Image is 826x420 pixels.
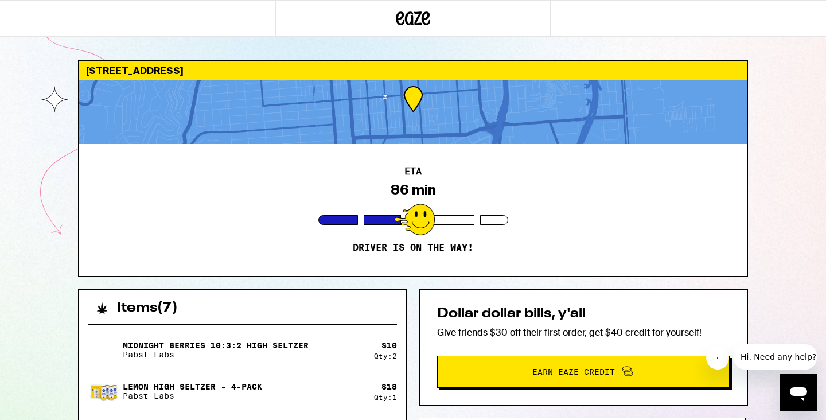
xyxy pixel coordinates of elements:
div: Qty: 1 [374,394,397,401]
p: Lemon High Seltzer - 4-Pack [123,382,262,391]
h2: ETA [404,167,422,176]
div: [STREET_ADDRESS] [79,61,747,80]
p: Give friends $30 off their first order, get $40 credit for yourself! [437,326,730,339]
iframe: Message from company [734,344,817,370]
p: Driver is on the way! [353,242,473,254]
iframe: Button to launch messaging window [780,374,817,411]
p: Midnight Berries 10:3:2 High Seltzer [123,341,309,350]
h2: Items ( 7 ) [117,301,178,315]
p: Pabst Labs [123,391,262,400]
span: Earn Eaze Credit [532,368,615,376]
div: $ 10 [381,341,397,350]
img: Lemon High Seltzer - 4-Pack [88,375,120,407]
div: 86 min [391,182,436,198]
img: Midnight Berries 10:3:2 High Seltzer [88,334,120,366]
h2: Dollar dollar bills, y'all [437,307,730,321]
button: Earn Eaze Credit [437,356,730,388]
p: Pabst Labs [123,350,309,359]
div: $ 18 [381,382,397,391]
iframe: Close message [706,347,729,370]
div: Qty: 2 [374,352,397,360]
